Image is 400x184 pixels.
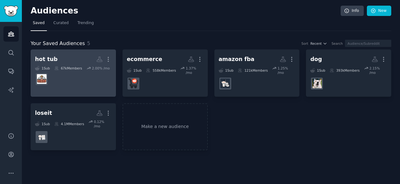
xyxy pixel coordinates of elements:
div: 1 Sub [127,66,142,75]
div: 558k Members [146,66,176,75]
button: Recent [310,41,327,46]
span: 5 [87,40,90,46]
div: 1 Sub [35,120,50,128]
a: Trending [75,18,96,31]
div: 67k Members [54,66,82,70]
span: Saved [33,20,45,26]
span: Recent [310,41,322,46]
div: Search [332,41,343,46]
div: 393k Members [330,66,360,75]
div: ecommerce [127,55,162,63]
input: Audience/Subreddit [345,40,391,47]
div: 2.00 % /mo [92,66,110,70]
img: loseit [37,132,47,142]
div: loseit [35,109,52,117]
a: ecommerce1Sub558kMembers1.37% /moecommerce [122,49,208,97]
img: ecommerce [128,79,138,88]
a: New [367,6,391,16]
span: Curated [53,20,69,26]
a: dog1Sub393kMembers2.15% /moDogAdvice [306,49,391,97]
a: Curated [51,18,71,31]
a: Make a new audience [122,103,208,151]
a: Info [341,6,364,16]
a: amazon fba1Sub121kMembers1.25% /moFulfillmentByAmazon [214,49,300,97]
a: hot tub1Sub67kMembers2.00% /mohottub [31,49,116,97]
div: 1 Sub [219,66,234,75]
div: 1 Sub [35,66,50,70]
div: dog [310,55,322,63]
div: 2.15 % /mo [369,66,387,75]
div: hot tub [35,55,57,63]
div: 121k Members [238,66,268,75]
div: amazon fba [219,55,255,63]
div: 1 Sub [310,66,325,75]
a: loseit1Sub4.1MMembers0.12% /moloseit [31,103,116,151]
img: hottub [37,74,47,84]
img: GummySearch logo [4,6,18,17]
div: 1.25 % /mo [277,66,295,75]
span: Trending [77,20,94,26]
span: Your Saved Audiences [31,40,85,48]
a: Saved [31,18,47,31]
img: DogAdvice [312,79,322,88]
div: 0.12 % /mo [94,120,111,128]
h2: Audiences [31,6,341,16]
div: Sort [302,41,308,46]
div: 4.1M Members [54,120,84,128]
img: FulfillmentByAmazon [220,79,230,88]
div: 1.37 % /mo [186,66,203,75]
